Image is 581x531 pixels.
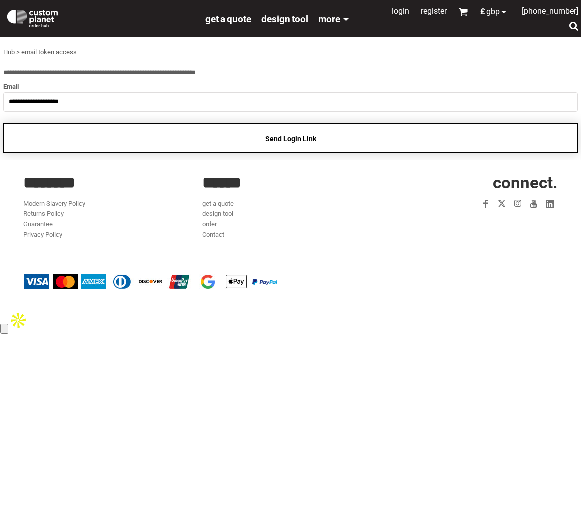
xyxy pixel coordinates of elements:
[110,274,135,289] img: Diners Club
[53,274,78,289] img: Mastercard
[252,279,277,285] img: PayPal
[23,210,64,217] a: Returns Policy
[318,13,340,25] span: More
[138,274,163,289] img: Discover
[24,274,49,289] img: Visa
[392,6,409,16] a: Login
[3,81,578,92] label: Email
[224,274,249,289] img: Apple Pay
[23,231,62,238] a: Privacy Policy
[205,13,251,25] span: get a quote
[261,13,308,24] a: design tool
[16,47,20,58] div: >
[5,7,60,27] img: Custom Planet
[202,200,234,207] a: get a quote
[23,220,53,228] a: Guarantee
[202,220,217,228] a: order
[202,231,224,238] a: Contact
[261,13,308,25] span: design tool
[23,200,85,207] a: Modern Slavery Policy
[202,210,233,217] a: design tool
[205,13,251,24] a: get a quote
[382,174,558,191] h2: CONNECT.
[8,310,28,330] img: Apollo
[265,135,316,143] span: Send Login Link
[480,8,486,16] span: £
[21,47,77,58] div: email token access
[522,6,578,16] span: [PHONE_NUMBER]
[421,6,447,16] a: Register
[167,274,192,289] img: China UnionPay
[486,8,500,16] span: GBP
[81,274,106,289] img: American Express
[195,274,220,289] img: Google Pay
[3,48,15,56] a: Hub
[425,215,558,227] iframe: Customer reviews powered by Trustpilot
